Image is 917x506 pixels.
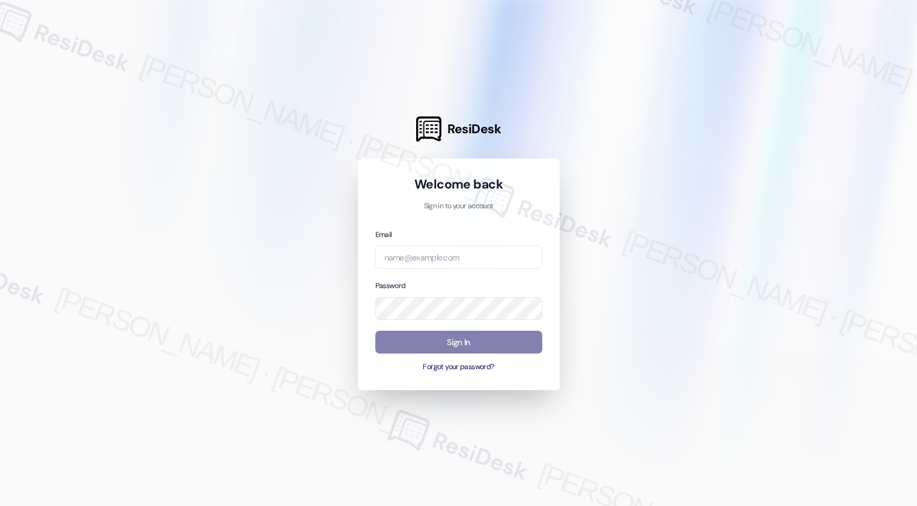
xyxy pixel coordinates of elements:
span: ResiDesk [447,121,501,137]
img: ResiDesk Logo [416,116,441,142]
label: Email [375,230,392,239]
label: Password [375,281,406,291]
button: Sign In [375,331,542,354]
p: Sign in to your account [375,201,542,212]
h1: Welcome back [375,176,542,193]
input: name@example.com [375,245,542,269]
button: Forgot your password? [375,362,542,373]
